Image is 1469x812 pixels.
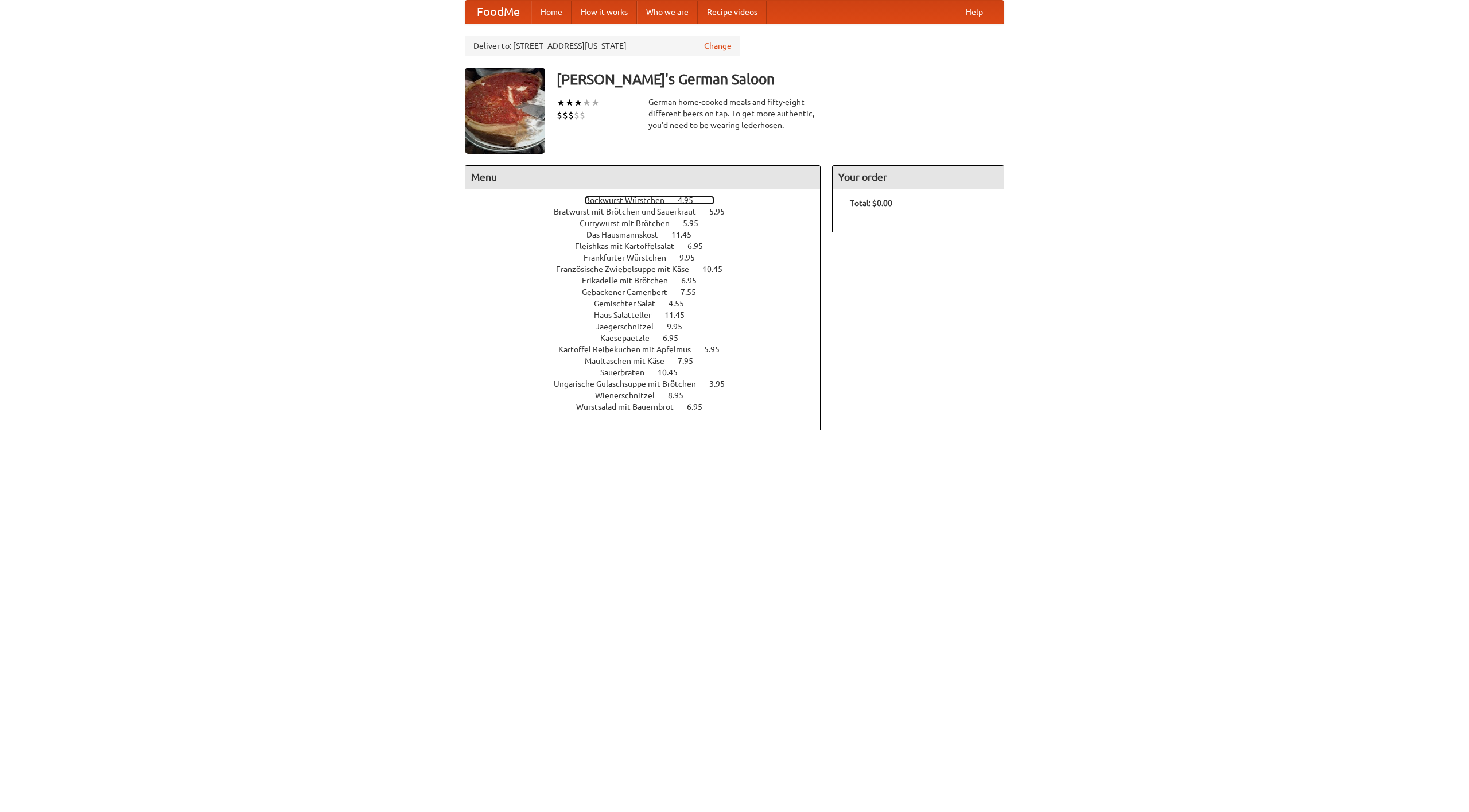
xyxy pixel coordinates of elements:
[709,207,736,216] span: 5.95
[679,253,706,262] span: 9.95
[576,402,685,411] span: Wurstsalad mit Bauernbrot
[585,196,676,205] span: Bockwurst Würstchen
[562,109,568,122] li: $
[585,196,714,205] a: Bockwurst Würstchen 4.95
[600,368,699,377] a: Sauerbraten 10.45
[580,219,720,228] a: Currywurst mit Brötchen 5.95
[594,299,705,308] a: Gemischter Salat 4.55
[678,196,705,205] span: 4.95
[671,230,703,239] span: 11.45
[658,368,689,377] span: 10.45
[687,242,714,251] span: 6.95
[585,356,714,366] a: Maultaschen mit Käse 7.95
[582,287,717,297] a: Gebackener Camenbert 7.55
[594,310,663,320] span: Haus Salatteller
[574,96,582,109] li: ★
[681,287,708,297] span: 7.55
[565,96,574,109] li: ★
[582,276,679,285] span: Frikadelle mit Brötchen
[584,253,716,262] a: Frankfurter Würstchen 9.95
[554,207,708,216] span: Bratwurst mit Brötchen und Sauerkraut
[582,96,591,109] li: ★
[465,68,545,154] img: angular.jpg
[709,379,736,388] span: 3.95
[586,230,713,239] a: Das Hausmannskost 11.45
[595,391,705,400] a: Wienerschnitzel 8.95
[465,1,531,24] a: FoodMe
[575,242,686,251] span: Fleishkas mit Kartoffelsalat
[594,299,667,308] span: Gemischter Salat
[596,322,704,331] a: Jaegerschnitzel 9.95
[668,391,695,400] span: 8.95
[556,265,701,274] span: Französische Zwiebelsuppe mit Käse
[586,230,670,239] span: Das Hausmannskost
[557,68,1004,91] h3: [PERSON_NAME]'s German Saloon
[582,287,679,297] span: Gebackener Camenbert
[704,40,732,52] a: Change
[687,402,714,411] span: 6.95
[465,36,740,56] div: Deliver to: [STREET_ADDRESS][US_STATE]
[576,402,724,411] a: Wurstsalad mit Bauernbrot 6.95
[557,96,565,109] li: ★
[554,207,746,216] a: Bratwurst mit Brötchen und Sauerkraut 5.95
[554,379,746,388] a: Ungarische Gulaschsuppe mit Brötchen 3.95
[833,166,1004,189] h4: Your order
[600,368,656,377] span: Sauerbraten
[594,310,706,320] a: Haus Salatteller 11.45
[698,1,767,24] a: Recipe videos
[591,96,600,109] li: ★
[664,310,696,320] span: 11.45
[580,219,681,228] span: Currywurst mit Brötchen
[648,96,821,131] div: German home-cooked meals and fifty-eight different beers on tap. To get more authentic, you'd nee...
[557,109,562,122] li: $
[558,345,702,354] span: Kartoffel Reibekuchen mit Apfelmus
[575,242,724,251] a: Fleishkas mit Kartoffelsalat 6.95
[558,345,741,354] a: Kartoffel Reibekuchen mit Apfelmus 5.95
[637,1,698,24] a: Who we are
[574,109,580,122] li: $
[585,356,676,366] span: Maultaschen mit Käse
[600,333,661,343] span: Kaesepaetzle
[704,345,731,354] span: 5.95
[572,1,637,24] a: How it works
[850,199,892,208] b: Total: $0.00
[584,253,678,262] span: Frankfurter Würstchen
[596,322,665,331] span: Jaegerschnitzel
[669,299,695,308] span: 4.55
[957,1,992,24] a: Help
[681,276,708,285] span: 6.95
[595,391,666,400] span: Wienerschnitzel
[556,265,744,274] a: Französische Zwiebelsuppe mit Käse 10.45
[600,333,699,343] a: Kaesepaetzle 6.95
[702,265,734,274] span: 10.45
[667,322,694,331] span: 9.95
[554,379,708,388] span: Ungarische Gulaschsuppe mit Brötchen
[531,1,572,24] a: Home
[683,219,710,228] span: 5.95
[678,356,705,366] span: 7.95
[663,333,690,343] span: 6.95
[568,109,574,122] li: $
[580,109,585,122] li: $
[582,276,718,285] a: Frikadelle mit Brötchen 6.95
[465,166,820,189] h4: Menu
